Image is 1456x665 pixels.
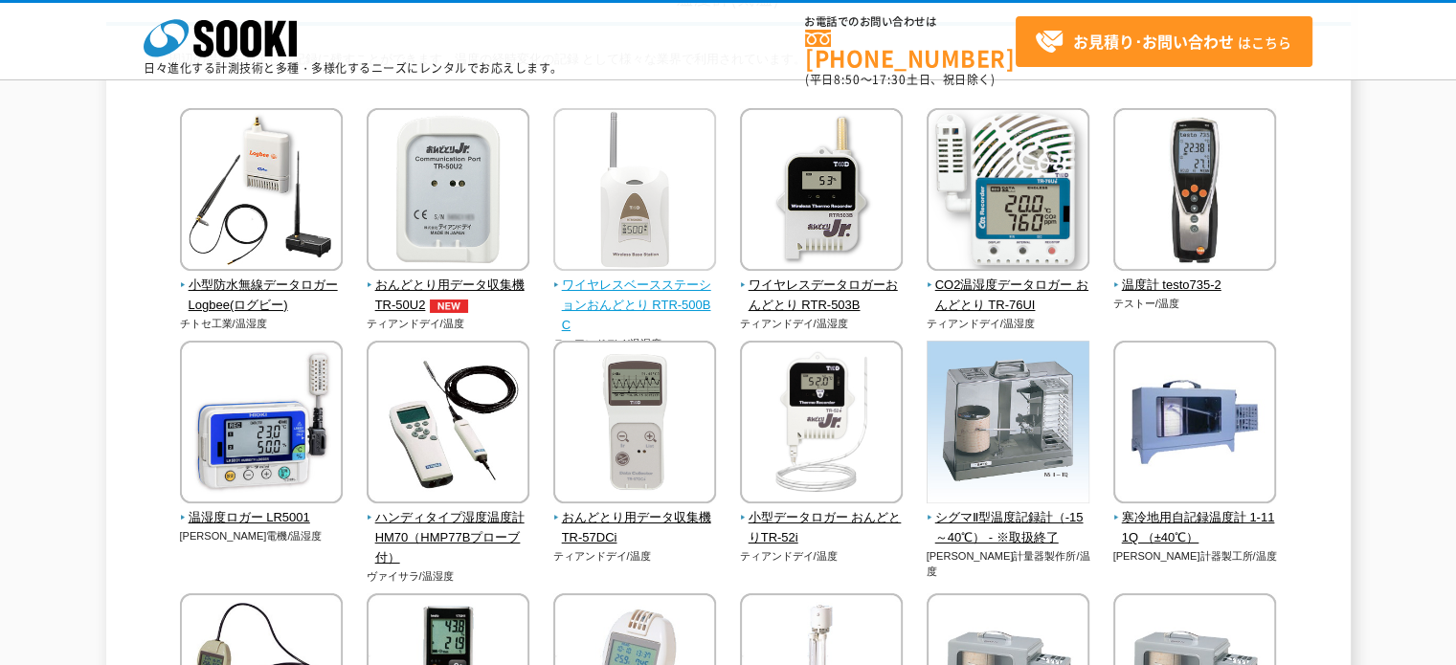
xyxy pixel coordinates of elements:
[927,276,1090,316] span: CO2温湿度データロガー おんどとり TR-76UI
[927,548,1090,580] p: [PERSON_NAME]計量器製作所/温度
[553,341,716,508] img: おんどとり用データ収集機 TR-57DCi
[1113,548,1277,565] p: [PERSON_NAME]計器製工所/温度
[740,276,904,316] span: ワイヤレスデータロガーおんどとり RTR-503B
[553,336,717,352] p: ティアンドデイ/温湿度
[805,30,1016,69] a: [PHONE_NUMBER]
[1113,108,1276,276] img: 温度計 testo735-2
[144,62,563,74] p: 日々進化する計測技術と多種・多様化するニーズにレンタルでお応えします。
[180,490,344,528] a: 温湿度ロガー LR5001
[1113,257,1277,296] a: 温度計 testo735-2
[1113,296,1277,312] p: テストー/温度
[740,108,903,276] img: ワイヤレスデータロガーおんどとり RTR-503B
[740,257,904,315] a: ワイヤレスデータロガーおんどとり RTR-503B
[740,341,903,508] img: 小型データロガー おんどとりTR-52i
[553,490,717,547] a: おんどとり用データ収集機 TR-57DCi
[805,16,1016,28] span: お電話でのお問い合わせは
[1113,341,1276,508] img: 寒冷地用自記録温度計 1-111Q （±40℃）
[367,257,530,315] a: おんどとり用データ収集機 TR-50U2NEW
[367,490,530,567] a: ハンディタイプ湿度温度計 HM70（HMP77Bプローブ付）
[367,341,529,508] img: ハンディタイプ湿度温度計 HM70（HMP77Bプローブ付）
[927,257,1090,315] a: CO2温湿度データロガー おんどとり TR-76UI
[927,490,1090,547] a: シグマⅡ型温度記録計（-15～40℃） - ※取扱終了
[180,316,344,332] p: チトセ工業/温湿度
[425,299,473,313] img: NEW
[553,108,716,276] img: ワイヤレスベースステーションおんどとり RTR-500BC
[740,508,904,548] span: 小型データロガー おんどとりTR-52i
[740,548,904,565] p: ティアンドデイ/温度
[553,276,717,335] span: ワイヤレスベースステーションおんどとり RTR-500BC
[367,568,530,585] p: ヴァイサラ/温湿度
[927,108,1089,276] img: CO2温湿度データロガー おんどとり TR-76UI
[367,508,530,567] span: ハンディタイプ湿度温度計 HM70（HMP77Bプローブ付）
[927,341,1089,508] img: シグマⅡ型温度記録計（-15～40℃） - ※取扱終了
[553,548,717,565] p: ティアンドデイ/温度
[927,316,1090,332] p: ティアンドデイ/温湿度
[1073,30,1234,53] strong: お見積り･お問い合わせ
[553,508,717,548] span: おんどとり用データ収集機 TR-57DCi
[1113,508,1277,548] span: 寒冷地用自記録温度計 1-111Q （±40℃）
[180,276,344,316] span: 小型防水無線データロガー Logbee(ログビー)
[927,508,1090,548] span: シグマⅡ型温度記録計（-15～40℃） - ※取扱終了
[180,257,344,315] a: 小型防水無線データロガー Logbee(ログビー)
[834,71,861,88] span: 8:50
[1035,28,1291,56] span: はこちら
[740,490,904,547] a: 小型データロガー おんどとりTR-52i
[872,71,907,88] span: 17:30
[180,528,344,544] p: [PERSON_NAME]電機/温湿度
[1016,16,1312,67] a: お見積り･お問い合わせはこちら
[180,341,343,508] img: 温湿度ロガー LR5001
[180,108,343,276] img: 小型防水無線データロガー Logbee(ログビー)
[367,316,530,332] p: ティアンドデイ/温度
[367,276,530,316] span: おんどとり用データ収集機 TR-50U2
[805,71,995,88] span: (平日 ～ 土日、祝日除く)
[180,508,344,528] span: 温湿度ロガー LR5001
[553,257,717,335] a: ワイヤレスベースステーションおんどとり RTR-500BC
[367,108,529,276] img: おんどとり用データ収集機 TR-50U2
[740,316,904,332] p: ティアンドデイ/温湿度
[1113,490,1277,547] a: 寒冷地用自記録温度計 1-111Q （±40℃）
[1113,276,1277,296] span: 温度計 testo735-2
